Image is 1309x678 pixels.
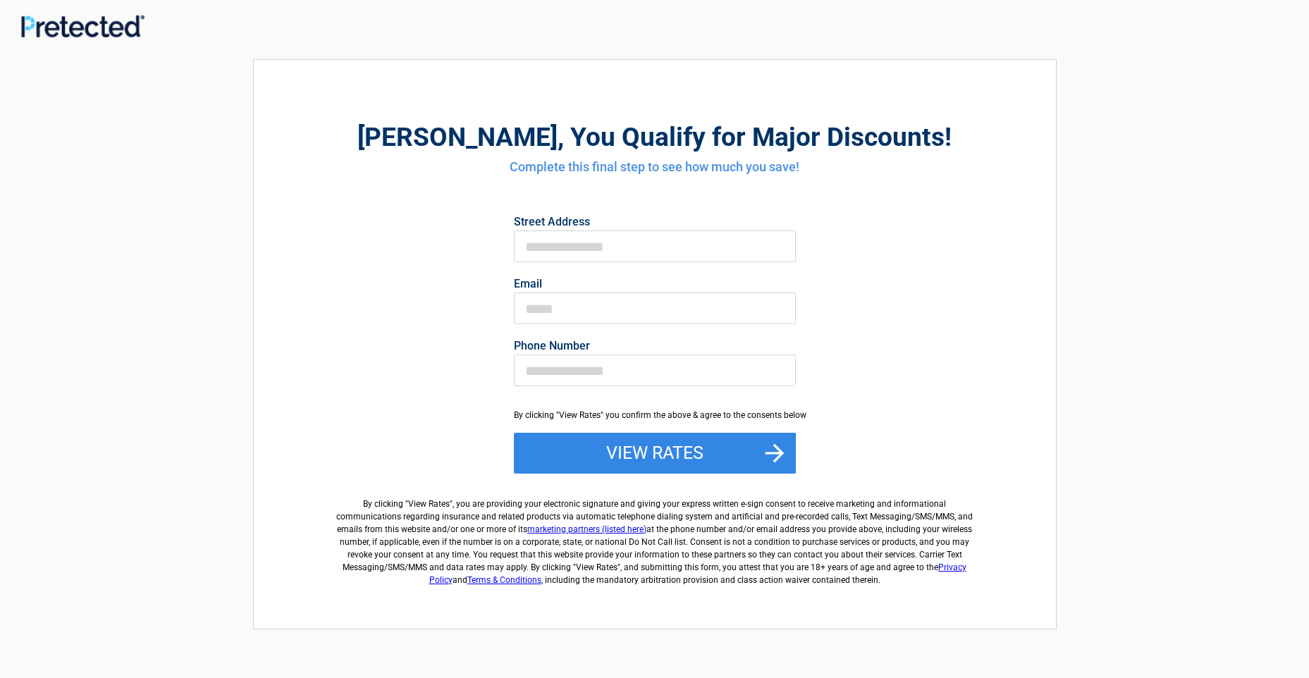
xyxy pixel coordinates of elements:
label: Email [514,278,796,290]
a: marketing partners (listed here) [527,524,646,534]
img: Main Logo [21,15,145,37]
div: By clicking "View Rates" you confirm the above & agree to the consents below [514,409,796,421]
span: [PERSON_NAME] [357,122,558,152]
h2: , You Qualify for Major Discounts! [331,120,978,154]
h4: Complete this final step to see how much you save! [331,158,978,176]
button: View Rates [514,433,796,474]
label: Phone Number [514,340,796,352]
a: Terms & Conditions [467,575,541,585]
label: By clicking " ", you are providing your electronic signature and giving your express written e-si... [331,486,978,586]
label: Street Address [514,216,796,228]
span: View Rates [408,499,450,509]
a: Privacy Policy [429,562,967,585]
